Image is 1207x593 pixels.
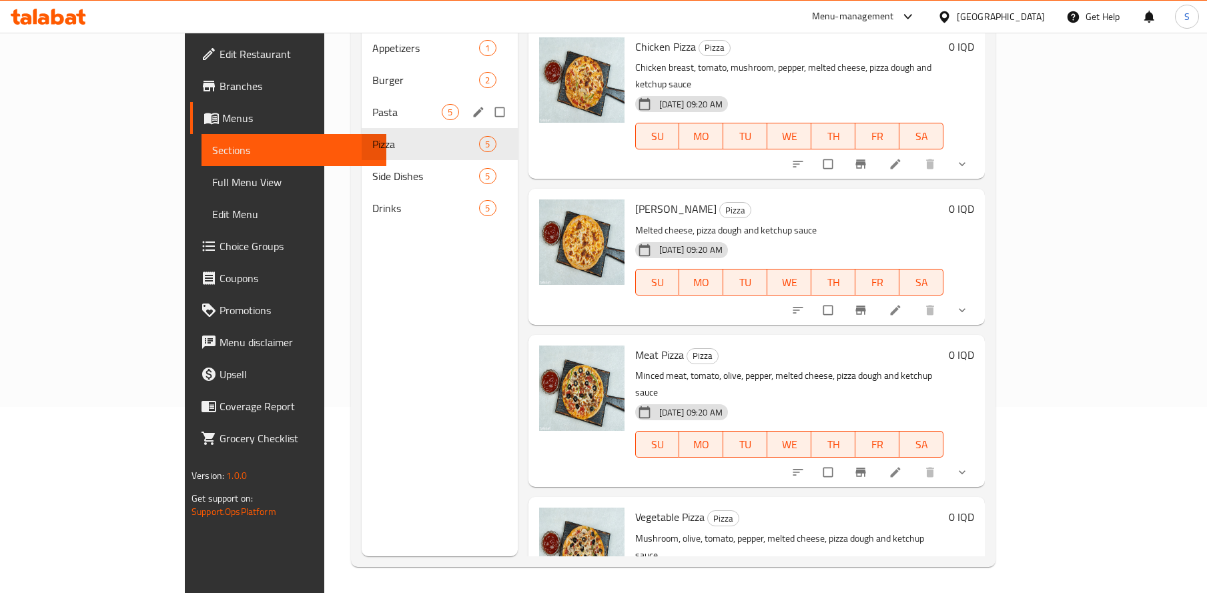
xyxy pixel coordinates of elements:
[190,262,386,294] a: Coupons
[480,170,495,183] span: 5
[362,128,517,160] div: Pizza5
[635,530,943,564] p: Mushroom, olive, tomato, pepper, melted cheese, pizza dough and ketchup sauce
[641,273,675,292] span: SU
[812,9,894,25] div: Menu-management
[479,168,496,184] div: items
[212,142,376,158] span: Sections
[212,206,376,222] span: Edit Menu
[723,269,767,295] button: TU
[685,435,718,454] span: MO
[190,358,386,390] a: Upsell
[539,508,625,593] img: Vegetable Pizza
[635,37,696,57] span: Chicken Pizza
[362,27,517,229] nav: Menu sections
[190,230,386,262] a: Choice Groups
[720,203,751,218] span: Pizza
[949,199,974,218] h6: 0 IQD
[708,511,739,526] span: Pizza
[641,435,675,454] span: SU
[190,294,386,326] a: Promotions
[191,467,224,484] span: Version:
[190,390,386,422] a: Coverage Report
[479,200,496,216] div: items
[190,70,386,102] a: Branches
[811,431,855,458] button: TH
[191,503,276,520] a: Support.OpsPlatform
[372,104,442,120] span: Pasta
[479,40,496,56] div: items
[362,64,517,96] div: Burger2
[442,104,458,120] div: items
[815,298,843,323] span: Select to update
[861,273,894,292] span: FR
[635,345,684,365] span: Meat Pizza
[855,431,899,458] button: FR
[707,510,739,526] div: Pizza
[685,127,718,146] span: MO
[635,368,943,401] p: Minced meat, tomato, olive, pepper, melted cheese, pizza dough and ketchup sauce
[220,398,376,414] span: Coverage Report
[220,430,376,446] span: Grocery Checklist
[372,136,479,152] span: Pizza
[817,127,850,146] span: TH
[955,304,969,317] svg: Show Choices
[889,466,905,479] a: Edit menu item
[685,273,718,292] span: MO
[479,72,496,88] div: items
[899,269,943,295] button: SA
[362,96,517,128] div: Pasta5edit
[362,32,517,64] div: Appetizers1
[949,37,974,56] h6: 0 IQD
[372,200,479,216] div: Drinks
[699,40,730,55] span: Pizza
[202,134,386,166] a: Sections
[222,110,376,126] span: Menus
[442,106,458,119] span: 5
[220,366,376,382] span: Upsell
[783,295,815,325] button: sort-choices
[539,37,625,123] img: Chicken Pizza
[539,346,625,431] img: Meat Pizza
[635,269,680,295] button: SU
[202,198,386,230] a: Edit Menu
[679,269,723,295] button: MO
[855,269,899,295] button: FR
[220,46,376,62] span: Edit Restaurant
[955,466,969,479] svg: Show Choices
[635,222,943,239] p: Melted cheese, pizza dough and ketchup sauce
[654,98,728,111] span: [DATE] 09:20 AM
[955,157,969,171] svg: Show Choices
[190,422,386,454] a: Grocery Checklist
[362,192,517,224] div: Drinks5
[635,123,680,149] button: SU
[679,123,723,149] button: MO
[635,431,680,458] button: SU
[212,174,376,190] span: Full Menu View
[767,123,811,149] button: WE
[480,138,495,151] span: 5
[846,295,878,325] button: Branch-specific-item
[855,123,899,149] button: FR
[723,431,767,458] button: TU
[783,149,815,179] button: sort-choices
[767,431,811,458] button: WE
[729,273,762,292] span: TU
[729,435,762,454] span: TU
[889,157,905,171] a: Edit menu item
[220,302,376,318] span: Promotions
[479,136,496,152] div: items
[915,149,947,179] button: delete
[220,334,376,350] span: Menu disclaimer
[815,460,843,485] span: Select to update
[372,72,479,88] span: Burger
[846,149,878,179] button: Branch-specific-item
[947,149,979,179] button: show more
[202,166,386,198] a: Full Menu View
[372,40,479,56] span: Appetizers
[773,273,806,292] span: WE
[191,490,253,507] span: Get support on:
[220,270,376,286] span: Coupons
[949,508,974,526] h6: 0 IQD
